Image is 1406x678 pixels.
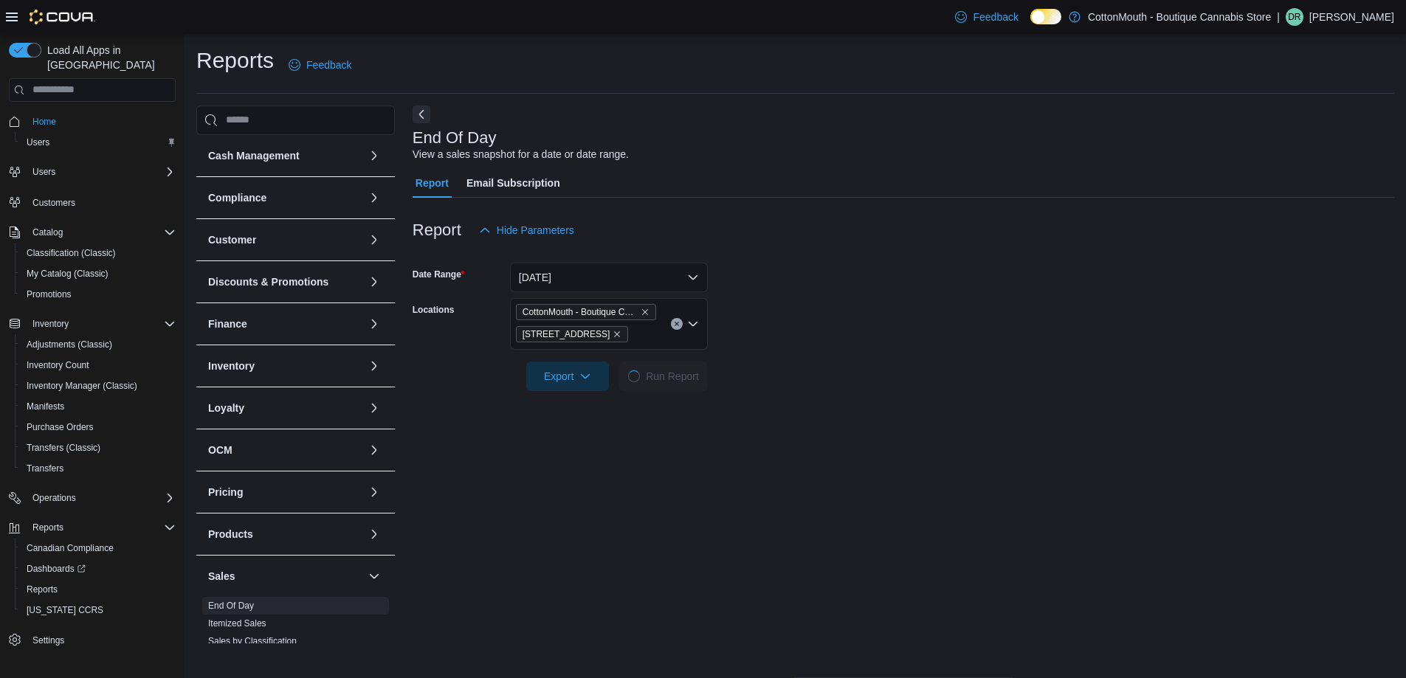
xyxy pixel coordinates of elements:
a: Reports [21,581,63,598]
button: Pricing [208,485,362,499]
span: Users [21,134,176,151]
span: Home [27,112,176,131]
button: Settings [3,629,182,651]
h3: Report [413,221,461,239]
span: Loading [627,370,641,384]
span: Reports [27,584,58,595]
a: Purchase Orders [21,418,100,436]
button: Inventory [208,359,362,373]
span: Settings [32,634,64,646]
span: CottonMouth - Boutique Cannabis Store [523,305,638,319]
a: My Catalog (Classic) [21,265,114,283]
span: Load All Apps in [GEOGRAPHIC_DATA] [41,43,176,72]
label: Date Range [413,269,465,280]
a: Promotions [21,286,77,303]
span: DR [1288,8,1300,26]
button: Promotions [15,284,182,305]
span: Settings [27,631,176,649]
span: Customers [27,193,176,211]
span: Canadian Compliance [27,542,114,554]
h3: Compliance [208,190,266,205]
a: Inventory Count [21,356,95,374]
a: Customers [27,194,81,212]
span: Report [416,168,449,198]
button: [DATE] [510,263,708,292]
span: Washington CCRS [21,601,176,619]
span: Users [27,163,176,181]
button: Customer [208,232,362,247]
span: My Catalog (Classic) [21,265,176,283]
a: Transfers (Classic) [21,439,106,457]
button: Sales [365,567,383,585]
button: Cash Management [208,148,362,163]
span: Home [32,116,56,128]
button: Clear input [671,318,683,330]
button: Home [3,111,182,132]
a: Feedback [949,2,1024,32]
button: Catalog [27,224,69,241]
a: Users [21,134,55,151]
a: Dashboards [21,560,92,578]
button: Inventory Count [15,355,182,376]
button: Reports [27,519,69,536]
h3: Loyalty [208,401,244,415]
a: Canadian Compliance [21,539,120,557]
img: Cova [30,10,95,24]
span: Dashboards [21,560,176,578]
button: Canadian Compliance [15,538,182,558]
span: Sales by Classification [208,635,297,647]
a: Inventory Manager (Classic) [21,377,143,395]
span: Purchase Orders [21,418,176,436]
h3: Finance [208,316,247,331]
span: [STREET_ADDRESS] [523,327,610,342]
span: Dark Mode [1030,24,1031,25]
button: Adjustments (Classic) [15,334,182,355]
a: Itemized Sales [208,618,266,629]
a: End Of Day [208,601,254,611]
button: Operations [27,489,82,507]
a: Adjustments (Classic) [21,336,118,353]
button: Remove CottonMouth - Boutique Cannabis Store from selection in this group [641,308,649,316]
span: Manifests [21,398,176,415]
button: Customers [3,191,182,212]
button: Manifests [15,396,182,417]
span: Catalog [32,226,63,238]
span: Itemized Sales [208,618,266,629]
button: Operations [3,488,182,508]
a: Transfers [21,460,69,477]
button: Catalog [3,222,182,243]
a: Home [27,113,62,131]
span: Purchase Orders [27,421,94,433]
h3: OCM [208,443,232,457]
p: CottonMouth - Boutique Cannabis Store [1088,8,1271,26]
span: CottonMouth - Boutique Cannabis Store [516,304,656,320]
span: Inventory Manager (Classic) [27,380,137,392]
span: Adjustments (Classic) [21,336,176,353]
button: Inventory [27,315,75,333]
span: Canadian Compliance [21,539,176,557]
span: Reports [32,522,63,533]
p: | [1277,8,1280,26]
span: Promotions [27,288,72,300]
span: Users [32,166,55,178]
span: Manifests [27,401,64,412]
label: Locations [413,304,455,316]
button: Customer [365,231,383,249]
span: Users [27,136,49,148]
button: Transfers [15,458,182,479]
button: Sales [208,569,362,584]
span: Promotions [21,286,176,303]
button: Purchase Orders [15,417,182,437]
button: [US_STATE] CCRS [15,600,182,620]
button: Inventory Manager (Classic) [15,376,182,396]
span: Inventory [27,315,176,333]
button: Reports [15,579,182,600]
span: Run Report [646,369,699,384]
button: Products [208,527,362,542]
span: Inventory Count [27,359,89,371]
span: Feedback [973,10,1018,24]
div: Dani Russo [1286,8,1303,26]
button: Hide Parameters [473,215,580,245]
button: Finance [208,316,362,331]
button: Compliance [365,189,383,207]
